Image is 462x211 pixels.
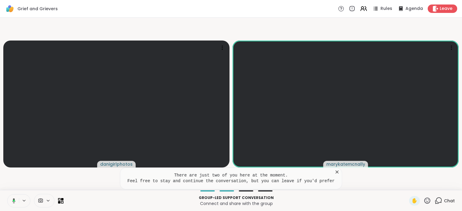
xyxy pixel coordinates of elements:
span: marykatemcnally [326,161,365,167]
span: Grief and Grievers [17,6,58,12]
span: Agenda [405,6,423,12]
span: Chat [444,198,455,204]
img: ShareWell Logomark [5,4,15,14]
span: Leave [440,6,452,12]
span: ✋ [411,197,417,204]
span: Rules [380,6,392,12]
p: Connect and share with the group [67,200,405,206]
p: Group-led support conversation [67,195,405,200]
span: danigirlphotos [100,161,133,167]
pre: There are just two of you here at the moment. Feel free to stay and continue the conversation, bu... [128,173,335,184]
